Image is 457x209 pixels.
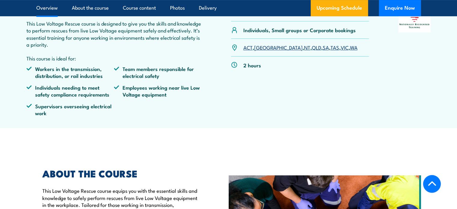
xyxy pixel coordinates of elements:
[323,44,329,51] a: SA
[398,2,431,32] img: Nationally Recognised Training logo.
[26,20,202,48] p: This Low Voltage Rescue course is designed to give you the skills and knowledge to perform rescue...
[350,44,358,51] a: WA
[331,44,339,51] a: TAS
[114,65,202,79] li: Team members responsible for electrical safety
[243,44,253,51] a: ACT
[243,44,358,51] p: , , , , , , ,
[312,44,321,51] a: QLD
[304,44,310,51] a: NT
[26,103,114,117] li: Supervisors overseeing electrical work
[243,26,356,33] p: Individuals, Small groups or Corporate bookings
[42,169,201,177] h2: ABOUT THE COURSE
[26,55,202,62] p: This course is ideal for:
[26,65,114,79] li: Workers in the transmission, distribution, or rail industries
[26,84,114,98] li: Individuals needing to meet safety compliance requirements
[114,84,202,98] li: Employees working near live Low Voltage equipment
[243,62,261,69] p: 2 hours
[341,44,349,51] a: VIC
[254,44,303,51] a: [GEOGRAPHIC_DATA]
